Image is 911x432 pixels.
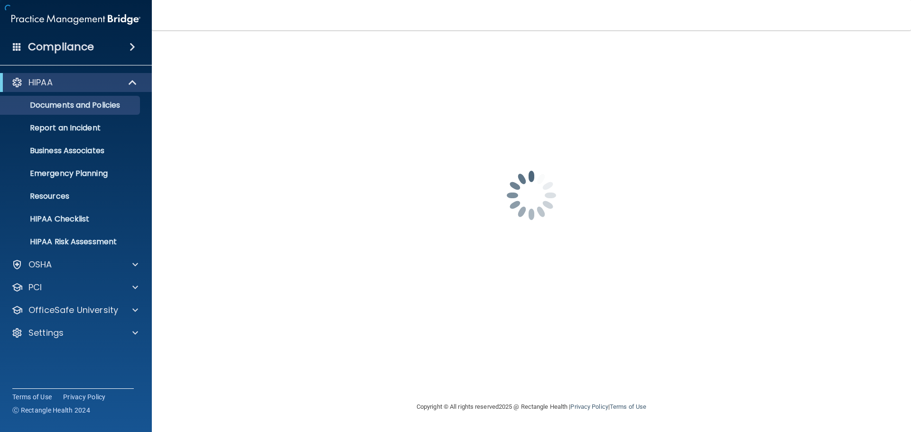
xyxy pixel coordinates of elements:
a: Privacy Policy [63,392,106,402]
p: Settings [28,327,64,339]
h4: Compliance [28,40,94,54]
p: Business Associates [6,146,136,156]
a: HIPAA [11,77,138,88]
img: spinner.e123f6fc.gif [484,148,579,243]
a: OfficeSafe University [11,304,138,316]
a: PCI [11,282,138,293]
p: OSHA [28,259,52,270]
span: Ⓒ Rectangle Health 2024 [12,405,90,415]
p: HIPAA Checklist [6,214,136,224]
p: PCI [28,282,42,293]
p: Report an Incident [6,123,136,133]
p: Emergency Planning [6,169,136,178]
p: HIPAA Risk Assessment [6,237,136,247]
p: OfficeSafe University [28,304,118,316]
a: Terms of Use [12,392,52,402]
div: Copyright © All rights reserved 2025 @ Rectangle Health | | [358,392,705,422]
p: HIPAA [28,77,53,88]
p: Documents and Policies [6,101,136,110]
p: Resources [6,192,136,201]
iframe: Drift Widget Chat Controller [747,365,900,403]
a: Privacy Policy [570,403,608,410]
a: OSHA [11,259,138,270]
a: Terms of Use [610,403,646,410]
img: PMB logo [11,10,140,29]
a: Settings [11,327,138,339]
